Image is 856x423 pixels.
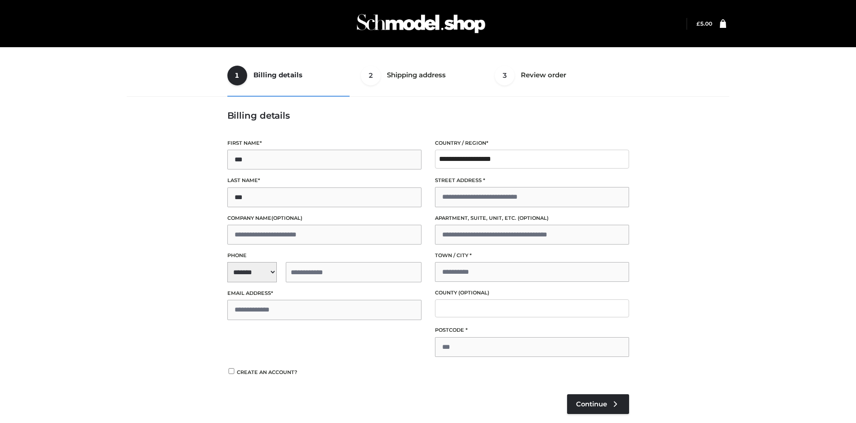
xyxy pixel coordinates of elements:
[227,110,629,121] h3: Billing details
[227,368,235,374] input: Create an account?
[567,394,629,414] a: Continue
[435,326,629,334] label: Postcode
[696,20,700,27] span: £
[435,139,629,147] label: Country / Region
[458,289,489,296] span: (optional)
[227,139,421,147] label: First name
[435,176,629,185] label: Street address
[271,215,302,221] span: (optional)
[518,215,549,221] span: (optional)
[227,214,421,223] label: Company name
[435,251,629,260] label: Town / City
[227,251,421,260] label: Phone
[435,214,629,223] label: Apartment, suite, unit, etc.
[576,400,607,408] span: Continue
[696,20,712,27] a: £5.00
[237,369,297,375] span: Create an account?
[435,289,629,297] label: County
[227,176,421,185] label: Last name
[696,20,712,27] bdi: 5.00
[354,6,488,41] img: Schmodel Admin 964
[227,289,421,298] label: Email address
